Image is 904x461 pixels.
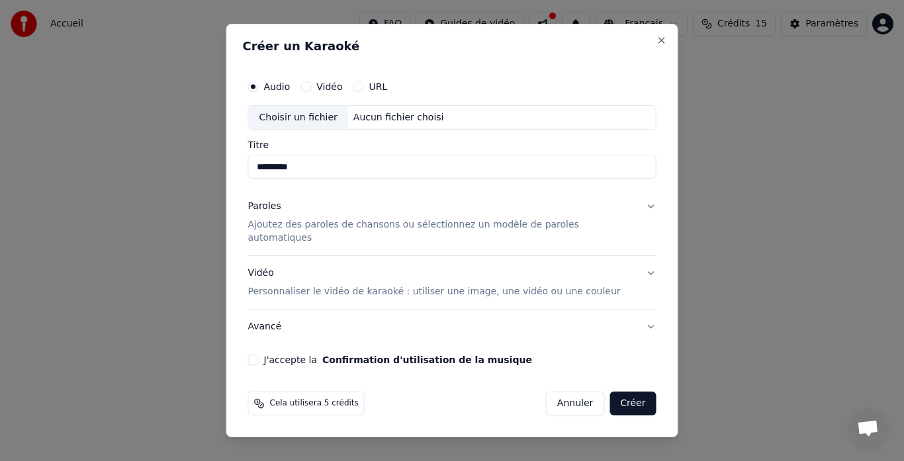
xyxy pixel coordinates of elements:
label: J'accepte la [264,355,532,364]
button: ParolesAjoutez des paroles de chansons ou sélectionnez un modèle de paroles automatiques [248,190,656,256]
button: VidéoPersonnaliser le vidéo de karaoké : utiliser une image, une vidéo ou une couleur [248,256,656,309]
div: Aucun fichier choisi [348,111,449,124]
label: URL [369,82,388,91]
div: Choisir un fichier [249,106,348,130]
label: Audio [264,82,291,91]
label: Vidéo [316,82,342,91]
span: Cela utilisera 5 crédits [270,398,359,409]
p: Ajoutez des paroles de chansons ou sélectionnez un modèle de paroles automatiques [248,219,635,245]
button: Créer [610,392,656,415]
button: Avancé [248,310,656,344]
button: Annuler [546,392,604,415]
p: Personnaliser le vidéo de karaoké : utiliser une image, une vidéo ou une couleur [248,285,621,298]
div: Paroles [248,200,281,214]
div: Vidéo [248,267,621,298]
h2: Créer un Karaoké [243,40,662,52]
button: J'accepte la [322,355,532,364]
label: Titre [248,141,656,150]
